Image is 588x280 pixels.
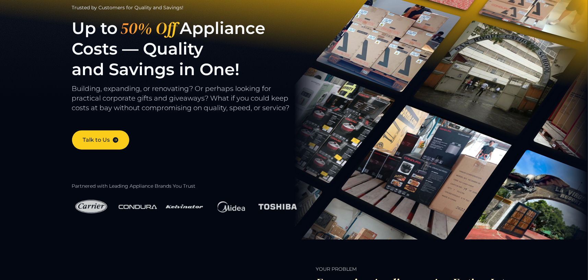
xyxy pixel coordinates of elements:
[72,4,310,11] div: Trusted by Customers for Quality and Savings!
[3,187,131,211] textarea: Type your message and hit 'Enter'
[40,86,95,156] span: We're online!
[259,200,297,214] img: Toshiba Logo
[36,38,115,47] div: Chat with us now
[72,18,310,80] h1: Up to Appliance Costs — Quality and Savings in One!
[72,195,110,219] img: Carrier Logo
[72,183,310,189] h2: Partnered with Leading Appliance Brands You Trust
[119,201,157,213] img: Condura Logo
[212,195,250,219] img: Midea Logo
[112,3,129,20] div: Minimize live chat window
[72,84,310,119] p: Building, expanding, or renovating? Or perhaps looking for practical corporate gifts and giveaway...
[165,195,204,219] img: Kelvinator Logo
[118,18,180,38] span: 50% Off
[72,130,129,150] a: Talk to Us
